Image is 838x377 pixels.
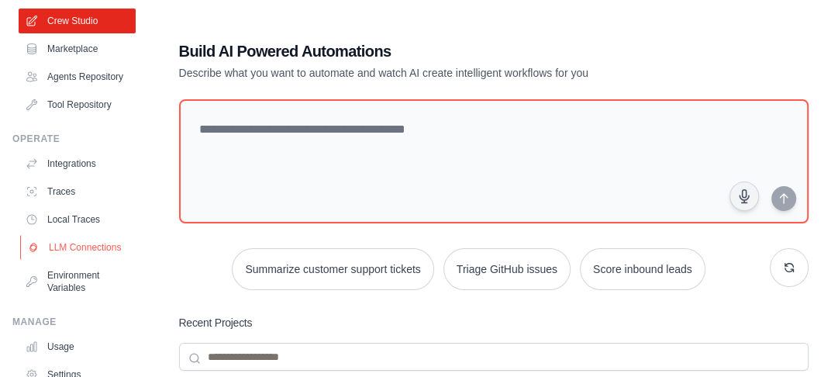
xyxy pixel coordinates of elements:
[770,248,809,287] button: Get new suggestions
[179,65,700,81] p: Describe what you want to automate and watch AI create intelligent workflows for you
[443,248,571,290] button: Triage GitHub issues
[19,334,136,359] a: Usage
[12,316,136,328] div: Manage
[179,315,253,330] h3: Recent Projects
[729,182,759,211] button: Click to speak your automation idea
[19,92,136,117] a: Tool Repository
[19,36,136,61] a: Marketplace
[580,248,705,290] button: Score inbound leads
[19,64,136,89] a: Agents Repository
[20,235,137,260] a: LLM Connections
[19,263,136,300] a: Environment Variables
[19,179,136,204] a: Traces
[12,133,136,145] div: Operate
[19,9,136,33] a: Crew Studio
[179,40,700,62] h1: Build AI Powered Automations
[232,248,433,290] button: Summarize customer support tickets
[19,151,136,176] a: Integrations
[760,303,838,377] iframe: Chat Widget
[19,207,136,232] a: Local Traces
